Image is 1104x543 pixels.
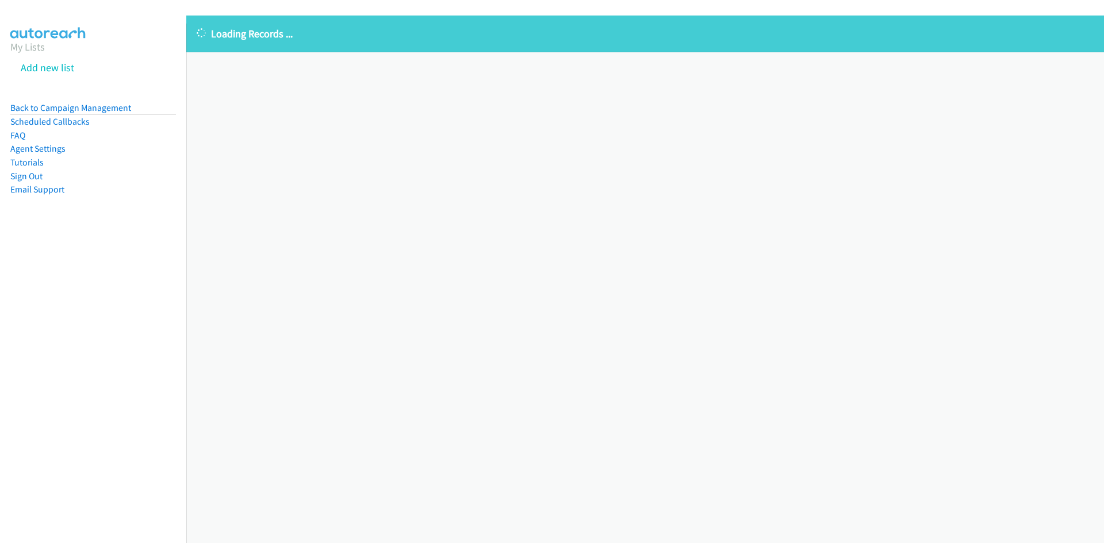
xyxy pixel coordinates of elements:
a: Scheduled Callbacks [10,116,90,127]
a: Sign Out [10,171,43,182]
a: Add new list [21,61,74,74]
a: Back to Campaign Management [10,102,131,113]
p: Loading Records ... [197,26,1094,41]
a: Tutorials [10,157,44,168]
a: FAQ [10,130,25,141]
a: Agent Settings [10,143,66,154]
a: My Lists [10,40,45,53]
a: Email Support [10,184,64,195]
